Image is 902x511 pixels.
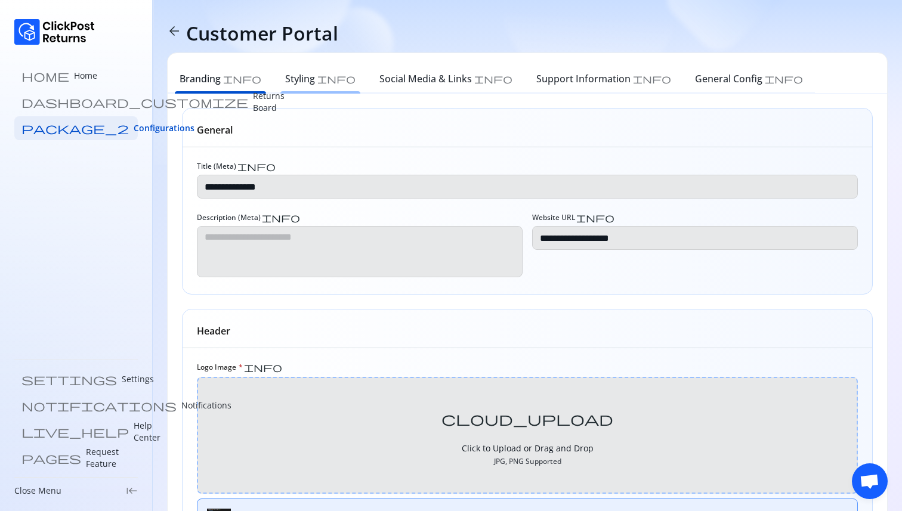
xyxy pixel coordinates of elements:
[181,399,231,411] p: Notifications
[765,74,803,83] span: info
[197,213,523,222] label: Description (Meta)
[462,457,594,466] span: JPG, PNG Supported
[223,74,261,83] span: info
[14,446,138,470] a: pages Request Feature
[14,485,61,497] p: Close Menu
[21,426,129,438] span: live_help
[462,442,594,454] p: Click to Upload or Drag and Drop
[14,19,95,45] img: Logo
[441,411,613,426] span: cloud_upload
[14,116,138,140] a: package_2 Configurations
[474,74,512,83] span: info
[14,420,138,444] a: live_help Help Center
[695,72,762,86] h6: General Config
[197,363,243,372] span: Logo Image
[197,123,233,137] h6: General
[317,74,356,83] span: info
[126,485,138,497] span: keyboard_tab_rtl
[21,122,129,134] span: package_2
[21,70,69,82] span: home
[536,72,631,86] h6: Support Information
[186,21,338,45] h4: Customer Portal
[197,162,276,171] label: Title (Meta)
[14,64,138,88] a: home Home
[21,373,117,385] span: settings
[14,485,138,497] div: Close Menukeyboard_tab_rtl
[633,74,671,83] span: info
[167,24,181,38] span: arrow_back
[14,394,138,417] a: notifications Notifications
[852,463,888,499] div: Open chat
[21,452,81,464] span: pages
[21,96,248,108] span: dashboard_customize
[74,70,97,82] p: Home
[253,90,285,114] p: Returns Board
[237,162,276,171] span: info
[122,373,154,385] p: Settings
[197,324,230,338] h6: Header
[576,213,614,222] span: info
[14,90,138,114] a: dashboard_customize Returns Board
[86,446,131,470] p: Request Feature
[285,72,315,86] h6: Styling
[134,122,194,134] span: Configurations
[21,399,177,411] span: notifications
[180,72,221,86] h6: Branding
[14,367,138,391] a: settings Settings
[262,213,300,222] span: info
[532,213,614,222] label: Website URL
[379,72,472,86] h6: Social Media & Links
[134,420,160,444] p: Help Center
[244,363,282,372] span: info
